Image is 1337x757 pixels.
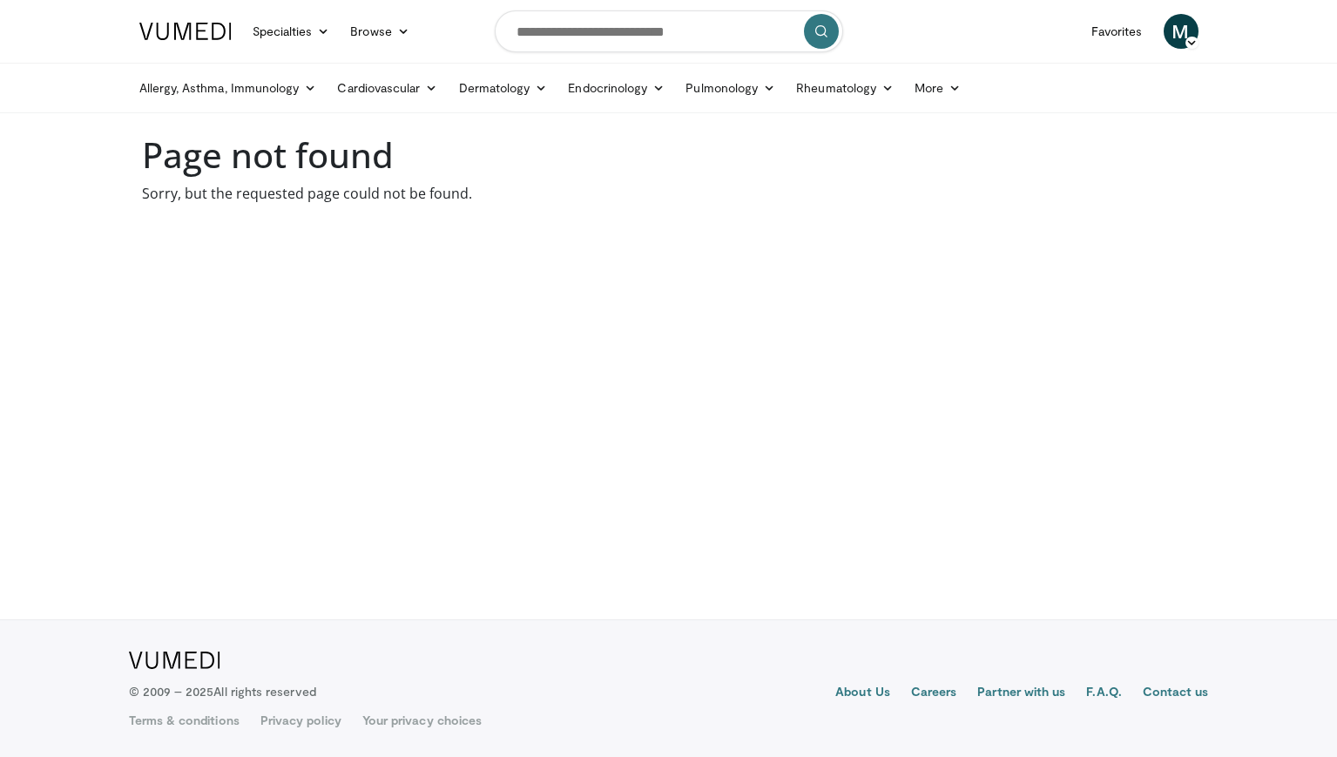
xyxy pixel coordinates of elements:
a: M [1164,14,1199,49]
a: Cardiovascular [327,71,448,105]
a: Allergy, Asthma, Immunology [129,71,327,105]
img: VuMedi Logo [129,652,220,669]
a: Careers [911,683,957,704]
input: Search topics, interventions [495,10,843,52]
a: Partner with us [977,683,1065,704]
h1: Page not found [142,134,1196,176]
a: Specialties [242,14,341,49]
a: Privacy policy [260,712,341,729]
a: Your privacy choices [362,712,482,729]
a: Rheumatology [786,71,904,105]
a: Pulmonology [675,71,786,105]
a: About Us [835,683,890,704]
a: Contact us [1143,683,1209,704]
span: All rights reserved [213,684,315,699]
a: Favorites [1081,14,1153,49]
a: Browse [340,14,420,49]
a: Endocrinology [557,71,675,105]
a: Dermatology [449,71,558,105]
a: F.A.Q. [1086,683,1121,704]
img: VuMedi Logo [139,23,232,40]
a: More [904,71,971,105]
p: Sorry, but the requested page could not be found. [142,183,1196,204]
p: © 2009 – 2025 [129,683,316,700]
a: Terms & conditions [129,712,240,729]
